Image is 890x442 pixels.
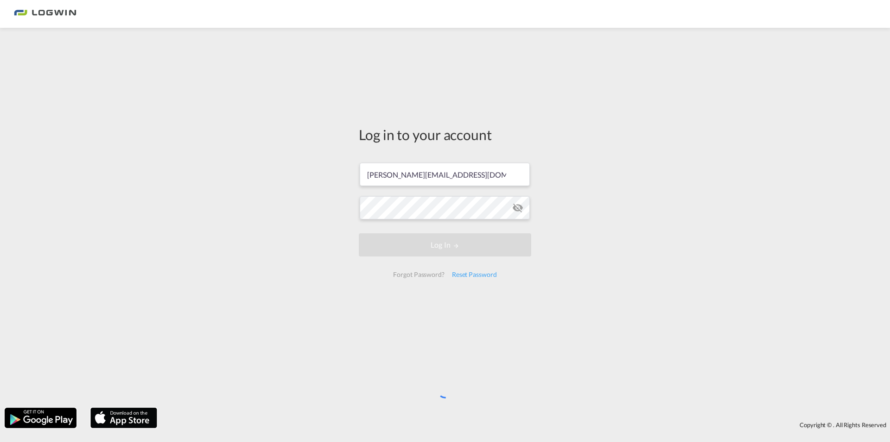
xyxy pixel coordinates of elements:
div: Reset Password [448,266,501,283]
md-icon: icon-eye-off [512,202,523,213]
input: Enter email/phone number [360,163,530,186]
div: Log in to your account [359,125,531,144]
img: bc73a0e0d8c111efacd525e4c8ad7d32.png [14,4,76,25]
button: LOGIN [359,233,531,256]
div: Copyright © . All Rights Reserved [162,417,890,433]
img: google.png [4,407,77,429]
img: apple.png [89,407,158,429]
div: Forgot Password? [389,266,448,283]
